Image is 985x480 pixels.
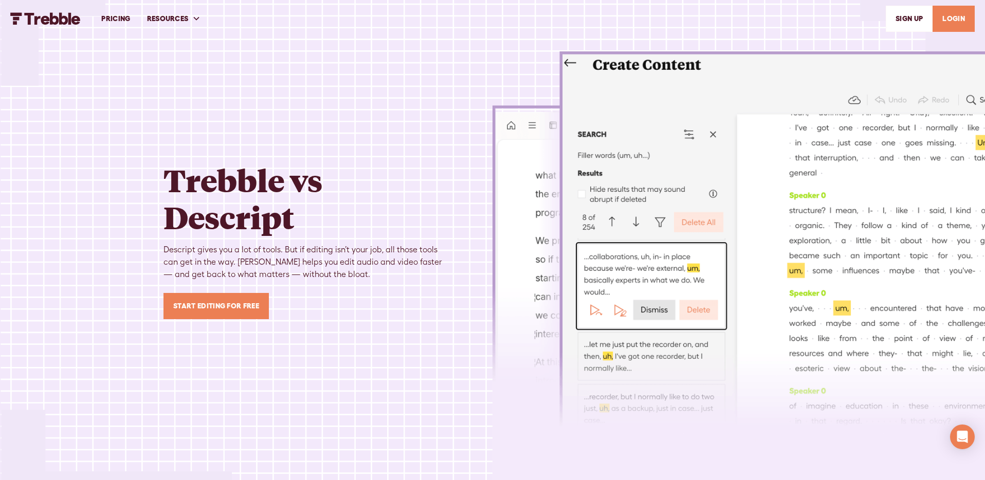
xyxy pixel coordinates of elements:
a: SIGn UP [886,6,933,32]
div: RESOURCES [139,1,209,36]
h1: Trebble vs Descript [163,161,451,235]
div: RESOURCES [147,13,189,24]
div: Open Intercom Messenger [950,424,975,449]
a: PRICING [93,1,138,36]
a: LOGIN [933,6,975,32]
a: Start Editing for Free [163,293,269,319]
div: Descript gives you a lot of tools. But if editing isn’t your job, all those tools can get in the ... [163,244,451,281]
a: home [10,12,81,25]
img: Trebble FM Logo [10,12,81,25]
